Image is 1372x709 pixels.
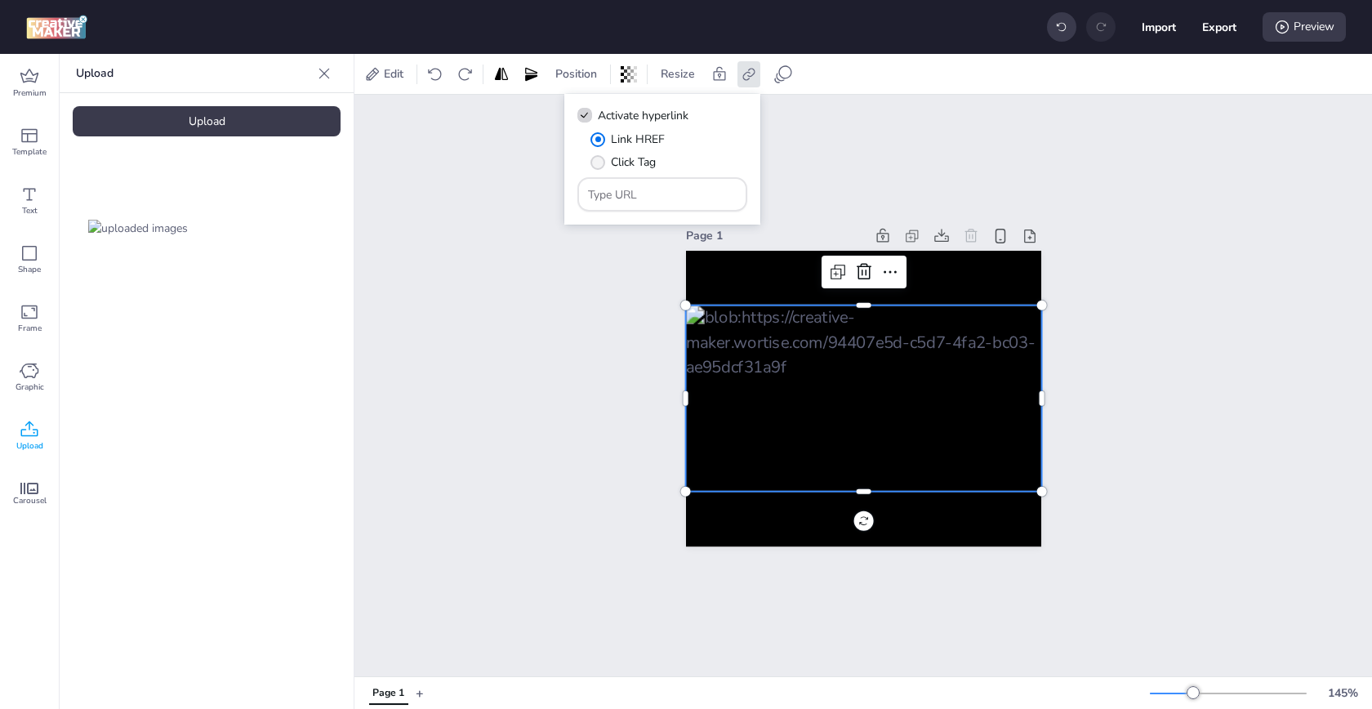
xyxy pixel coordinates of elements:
span: Activate hyperlink [598,107,688,124]
span: Shape [18,263,41,276]
span: Template [12,145,47,158]
button: + [416,679,424,707]
span: Graphic [16,381,44,394]
span: Resize [657,65,698,82]
div: Preview [1263,12,1346,42]
span: Frame [18,322,42,335]
span: Text [22,204,38,217]
span: Upload [16,439,43,453]
div: Page 1 [686,227,865,244]
button: Import [1142,10,1176,44]
span: Premium [13,87,47,100]
button: Export [1202,10,1236,44]
span: Click Tag [611,154,656,171]
span: Link HREF [611,131,665,148]
div: Tabs [361,679,416,707]
img: logo Creative Maker [26,15,87,39]
span: Carousel [13,494,47,507]
div: Page 1 [372,686,404,701]
div: 145 % [1323,684,1362,702]
input: Type URL [588,186,737,203]
span: Position [552,65,600,82]
div: Upload [73,106,341,136]
p: Upload [76,54,311,93]
img: uploaded images [88,220,188,237]
span: Edit [381,65,407,82]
